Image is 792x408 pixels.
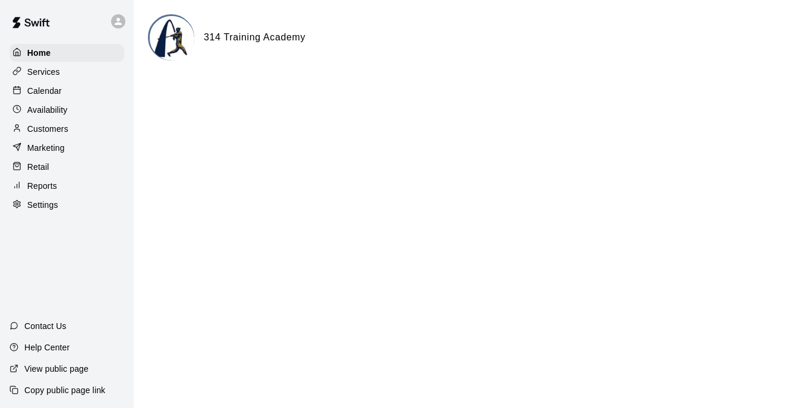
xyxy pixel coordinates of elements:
[24,363,89,375] p: View public page
[27,142,65,154] p: Marketing
[27,66,60,78] p: Services
[10,158,124,176] a: Retail
[27,47,51,59] p: Home
[10,120,124,138] a: Customers
[27,161,49,173] p: Retail
[150,16,194,61] img: 314 Training Academy logo
[10,177,124,195] a: Reports
[24,341,70,353] p: Help Center
[24,320,67,332] p: Contact Us
[10,101,124,119] a: Availability
[10,44,124,62] a: Home
[10,63,124,81] a: Services
[27,104,68,116] p: Availability
[27,85,62,97] p: Calendar
[10,139,124,157] a: Marketing
[10,82,124,100] a: Calendar
[10,196,124,214] a: Settings
[27,123,68,135] p: Customers
[27,199,58,211] p: Settings
[204,30,305,45] h6: 314 Training Academy
[27,180,57,192] p: Reports
[24,384,105,396] p: Copy public page link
